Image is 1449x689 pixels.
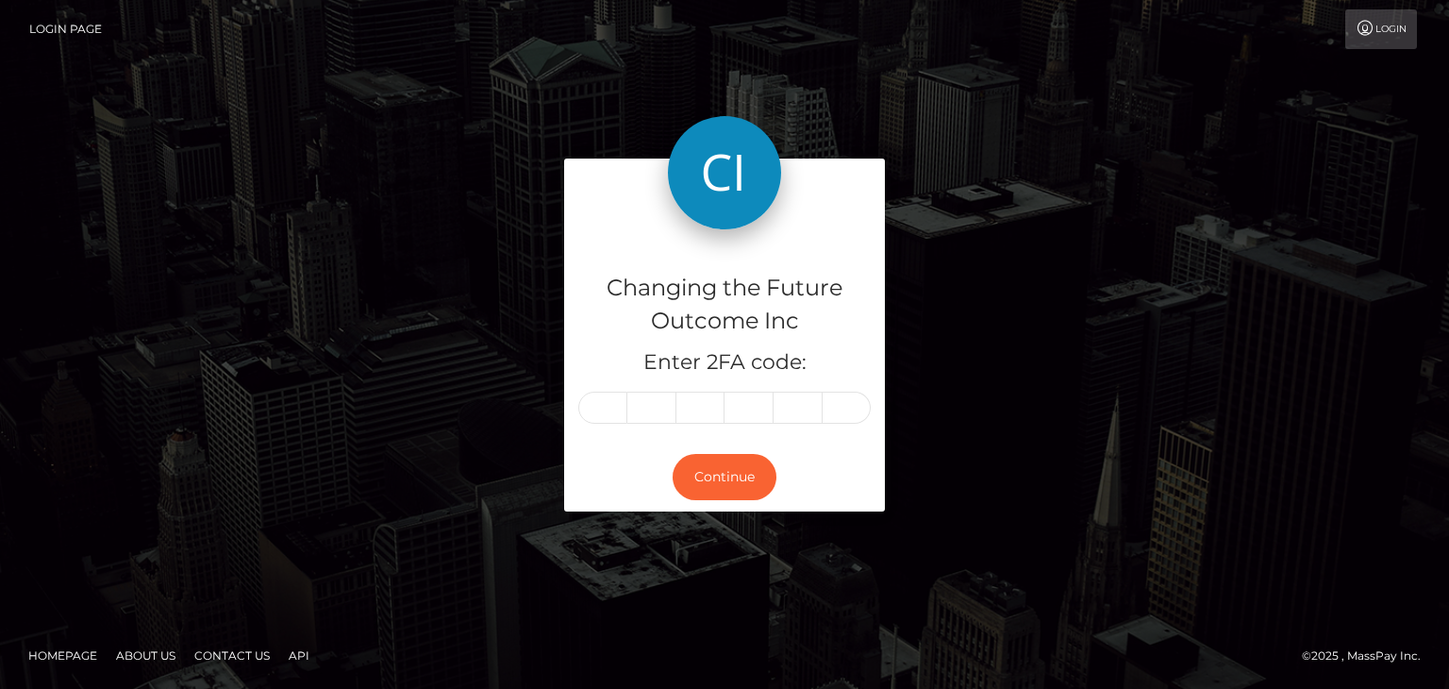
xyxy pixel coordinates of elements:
a: About Us [108,641,183,670]
a: Login [1345,9,1417,49]
h5: Enter 2FA code: [578,348,871,378]
a: Contact Us [187,641,277,670]
a: Login Page [29,9,102,49]
button: Continue [673,454,776,500]
a: Homepage [21,641,105,670]
img: Changing the Future Outcome Inc [668,116,781,229]
a: API [281,641,317,670]
h4: Changing the Future Outcome Inc [578,272,871,338]
div: © 2025 , MassPay Inc. [1302,646,1435,666]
